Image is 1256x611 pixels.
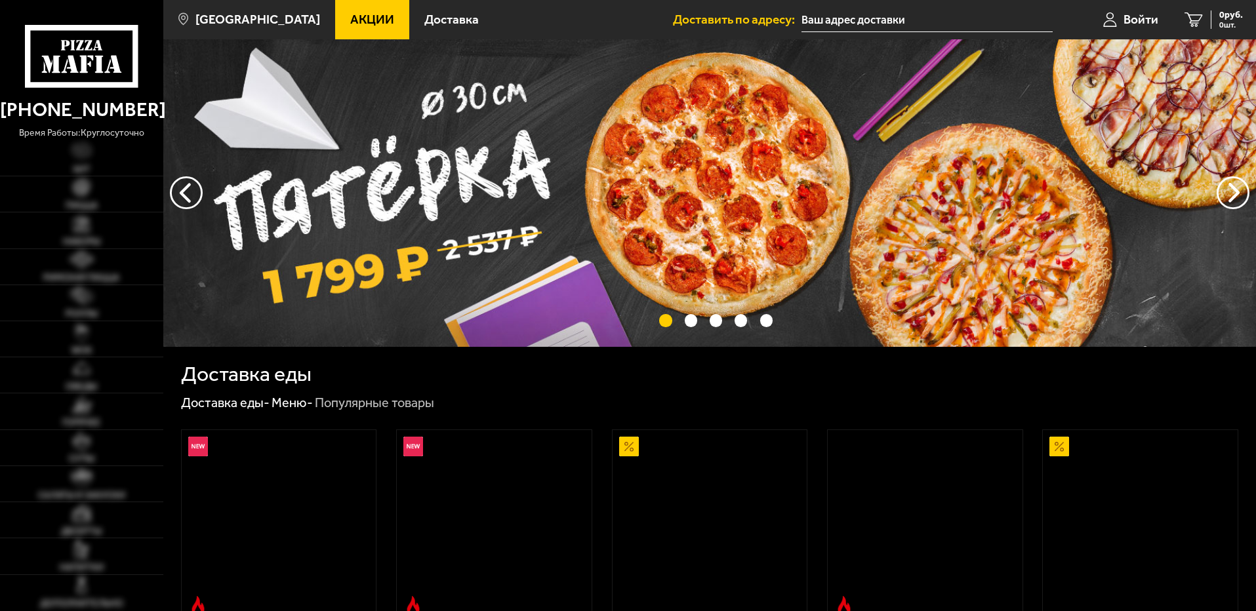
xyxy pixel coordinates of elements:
img: Новинка [188,437,208,456]
span: Десерты [61,527,102,536]
button: точки переключения [760,314,773,326]
span: Войти [1124,13,1158,26]
span: Супы [69,454,94,463]
span: Роллы [66,309,98,319]
span: Пицца [66,201,98,210]
span: Доставить по адресу: [673,13,801,26]
span: Доставка [424,13,479,26]
button: точки переключения [685,314,697,326]
span: Напитки [60,563,104,572]
img: Акционный [1049,437,1069,456]
input: Ваш адрес доставки [801,8,1053,32]
span: Наборы [63,237,100,246]
h1: Доставка еды [181,364,312,385]
button: следующий [170,176,203,209]
button: предыдущий [1217,176,1249,209]
span: WOK [71,346,92,355]
span: [GEOGRAPHIC_DATA] [195,13,320,26]
a: Меню- [272,395,313,410]
img: Акционный [619,437,639,456]
span: 0 шт. [1219,21,1243,29]
span: Салаты и закуски [38,491,125,500]
span: Римская пицца [43,273,119,283]
button: точки переключения [710,314,722,326]
button: точки переключения [735,314,747,326]
button: точки переключения [659,314,672,326]
span: Обеды [66,382,97,391]
img: Новинка [403,437,423,456]
a: Доставка еды- [181,395,270,410]
span: Акции [350,13,394,26]
span: 0 руб. [1219,10,1243,20]
div: Популярные товары [315,395,434,412]
span: Горячее [62,418,100,427]
span: Хит [73,165,91,174]
span: Дополнительно [40,599,123,608]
